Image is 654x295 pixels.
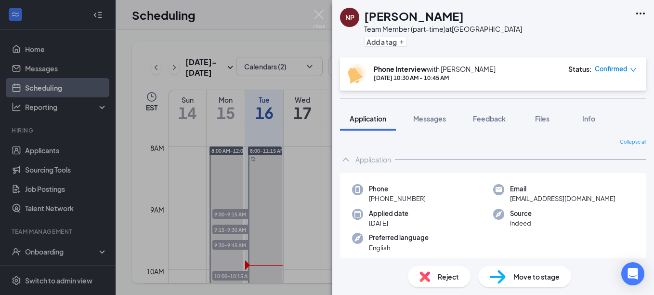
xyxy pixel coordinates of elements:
div: Application [355,155,391,164]
button: PlusAdd a tag [364,37,407,47]
span: Messages [413,114,446,123]
span: [PHONE_NUMBER] [369,194,426,203]
span: Applied date [369,209,408,218]
div: Team Member (part-time) at [GEOGRAPHIC_DATA] [364,24,522,34]
div: [DATE] 10:30 AM - 10:45 AM [374,74,496,82]
div: NP [345,13,354,22]
b: Phone Interview [374,65,427,73]
div: Open Intercom Messenger [621,262,644,285]
span: Move to stage [513,271,560,282]
span: Reject [438,271,459,282]
svg: Plus [399,39,405,45]
span: Preferred language [369,233,429,242]
span: Info [582,114,595,123]
span: Phone [369,184,426,194]
h1: [PERSON_NAME] [364,8,464,24]
svg: ChevronUp [340,154,352,165]
span: down [630,67,637,73]
span: Confirmed [595,64,628,74]
span: Feedback [473,114,506,123]
span: [EMAIL_ADDRESS][DOMAIN_NAME] [510,194,615,203]
span: Email [510,184,615,194]
span: Indeed [510,218,532,228]
span: Files [535,114,549,123]
span: Source [510,209,532,218]
svg: Ellipses [635,8,646,19]
span: English [369,243,429,253]
span: Collapse all [620,138,646,146]
div: Status : [568,64,592,74]
span: [DATE] [369,218,408,228]
div: with [PERSON_NAME] [374,64,496,74]
span: Application [350,114,386,123]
